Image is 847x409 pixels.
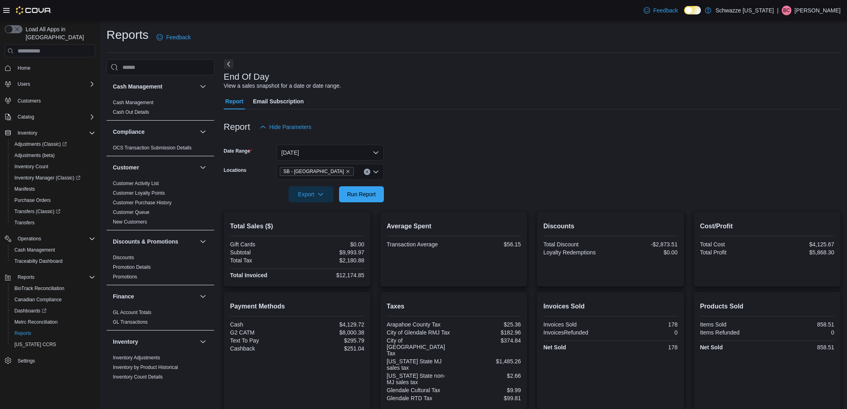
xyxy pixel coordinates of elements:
span: Washington CCRS [11,340,95,349]
button: Cash Management [198,82,208,91]
span: Metrc Reconciliation [11,317,95,327]
span: Transfers (Classic) [11,207,95,216]
div: $9.99 [456,387,521,393]
span: BioTrack Reconciliation [11,284,95,293]
div: InvoicesRefunded [543,329,609,336]
span: Customer Purchase History [113,199,172,206]
a: Inventory Adjustments [113,355,160,361]
span: Feedback [166,33,191,41]
span: Reports [14,330,31,336]
button: Compliance [198,127,208,137]
h3: End Of Day [224,72,269,82]
div: $0.00 [299,241,364,248]
button: Users [14,79,33,89]
span: Cash Management [14,247,55,253]
img: Cova [16,6,52,14]
h3: Inventory [113,338,138,346]
button: Adjustments (beta) [8,150,98,161]
span: Metrc Reconciliation [14,319,58,325]
div: 178 [612,321,678,328]
span: Catalog [18,114,34,120]
div: Arapahoe County Tax [387,321,452,328]
span: [US_STATE] CCRS [14,341,56,348]
div: [US_STATE] State non-MJ sales tax [387,373,452,385]
span: New Customers [113,219,147,225]
div: 0 [769,329,834,336]
button: Purchase Orders [8,195,98,206]
span: Transfers [14,220,34,226]
span: Customer Loyalty Points [113,190,165,196]
div: $9,993.97 [299,249,364,256]
button: Next [224,59,233,69]
div: Total Discount [543,241,609,248]
h2: Products Sold [700,302,834,311]
a: Inventory by Product Historical [113,365,178,370]
span: Promotions [113,274,137,280]
button: BioTrack Reconciliation [8,283,98,294]
a: Purchase Orders [11,195,54,205]
strong: Total Invoiced [230,272,267,278]
div: $99.81 [456,395,521,401]
nav: Complex example [5,59,95,387]
h2: Cost/Profit [700,222,834,231]
span: Hide Parameters [269,123,311,131]
span: GL Account Totals [113,309,151,316]
a: Home [14,63,34,73]
label: Locations [224,167,247,173]
a: Customer Queue [113,210,149,215]
div: Loyalty Redemptions [543,249,609,256]
h2: Taxes [387,302,521,311]
div: $2.66 [456,373,521,379]
input: Dark Mode [684,6,701,14]
h2: Invoices Sold [543,302,677,311]
span: Home [18,65,30,71]
div: $4,129.72 [299,321,364,328]
span: BioTrack Reconciliation [14,285,64,292]
span: Settings [14,356,95,366]
button: Customer [198,163,208,172]
a: Cash Management [113,100,153,105]
span: Settings [18,358,35,364]
span: Inventory Count [14,163,48,170]
span: Manifests [11,184,95,194]
span: Cash Management [11,245,95,255]
a: Customer Activity List [113,181,159,186]
span: Reports [18,274,34,280]
a: Cash Out Details [113,109,149,115]
a: GL Transactions [113,319,148,325]
span: Dashboards [11,306,95,316]
a: Inventory Manager (Classic) [11,173,84,183]
p: Schwazze [US_STATE] [715,6,774,15]
h3: Customer [113,163,139,171]
div: Total Profit [700,249,766,256]
a: Metrc Reconciliation [11,317,61,327]
div: 0 [612,329,678,336]
div: Glendale Cultural Tax [387,387,452,393]
div: -$2,873.51 [612,241,678,248]
button: Discounts & Promotions [113,238,197,246]
span: Users [18,81,30,87]
div: $4,125.67 [769,241,834,248]
a: Customers [14,96,44,106]
div: Brennan Croy [782,6,791,15]
button: Open list of options [373,169,379,175]
div: Cash [230,321,296,328]
div: $374.84 [456,337,521,344]
button: Finance [113,292,197,300]
button: [DATE] [277,145,384,161]
h3: Discounts & Promotions [113,238,178,246]
div: Customer [106,179,214,230]
span: Email Subscription [253,93,304,109]
h2: Average Spent [387,222,521,231]
div: Glendale RTD Tax [387,395,452,401]
span: Inventory Adjustments [113,355,160,361]
span: Inventory [18,130,37,136]
span: Cash Management [113,99,153,106]
label: Date Range [224,148,252,154]
div: $1,485.26 [456,358,521,365]
span: Inventory Manager (Classic) [11,173,95,183]
span: Transfers (Classic) [14,208,60,215]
